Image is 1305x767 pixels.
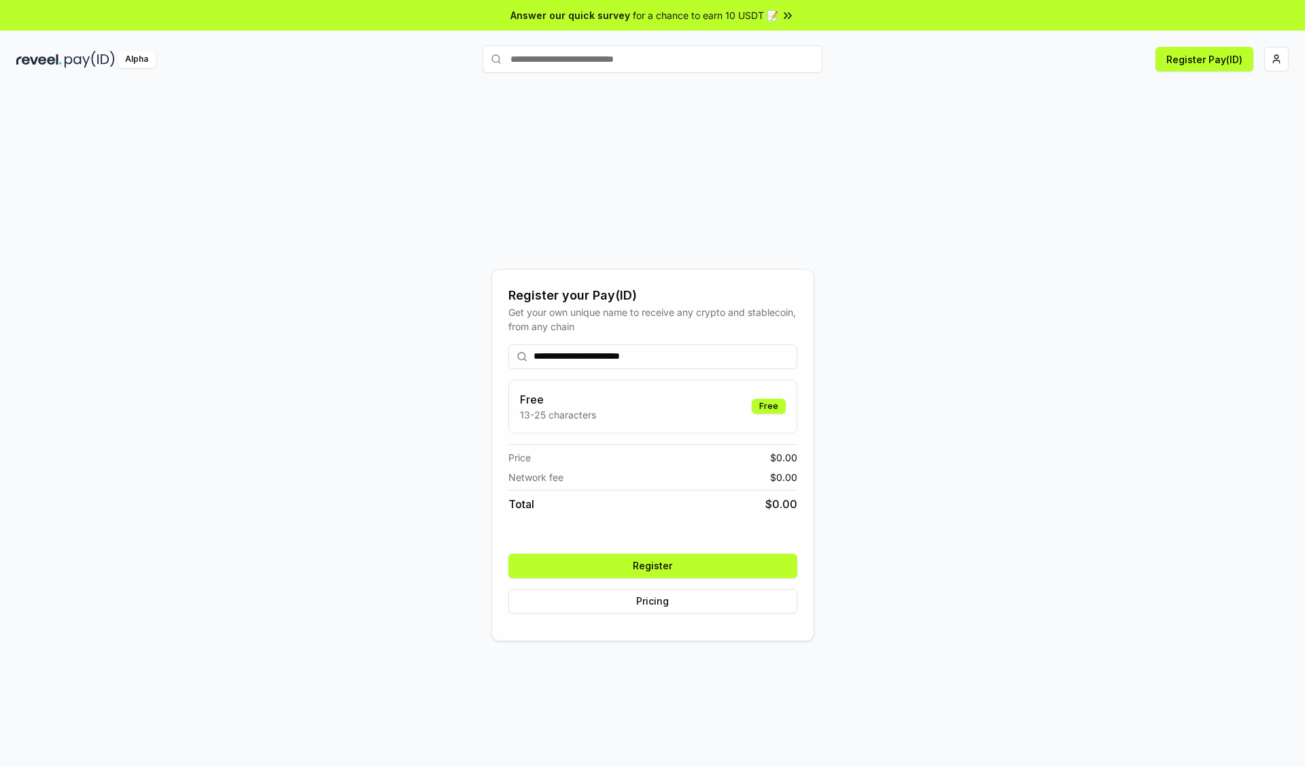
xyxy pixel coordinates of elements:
[16,51,62,68] img: reveel_dark
[752,399,786,414] div: Free
[508,450,531,465] span: Price
[770,450,797,465] span: $ 0.00
[508,470,563,484] span: Network fee
[770,470,797,484] span: $ 0.00
[765,496,797,512] span: $ 0.00
[508,554,797,578] button: Register
[118,51,156,68] div: Alpha
[508,589,797,613] button: Pricing
[508,305,797,334] div: Get your own unique name to receive any crypto and stablecoin, from any chain
[510,8,630,22] span: Answer our quick survey
[65,51,115,68] img: pay_id
[633,8,778,22] span: for a chance to earn 10 USDT 📝
[508,496,534,512] span: Total
[1155,47,1253,71] button: Register Pay(ID)
[508,286,797,305] div: Register your Pay(ID)
[520,391,596,408] h3: Free
[520,408,596,422] p: 13-25 characters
